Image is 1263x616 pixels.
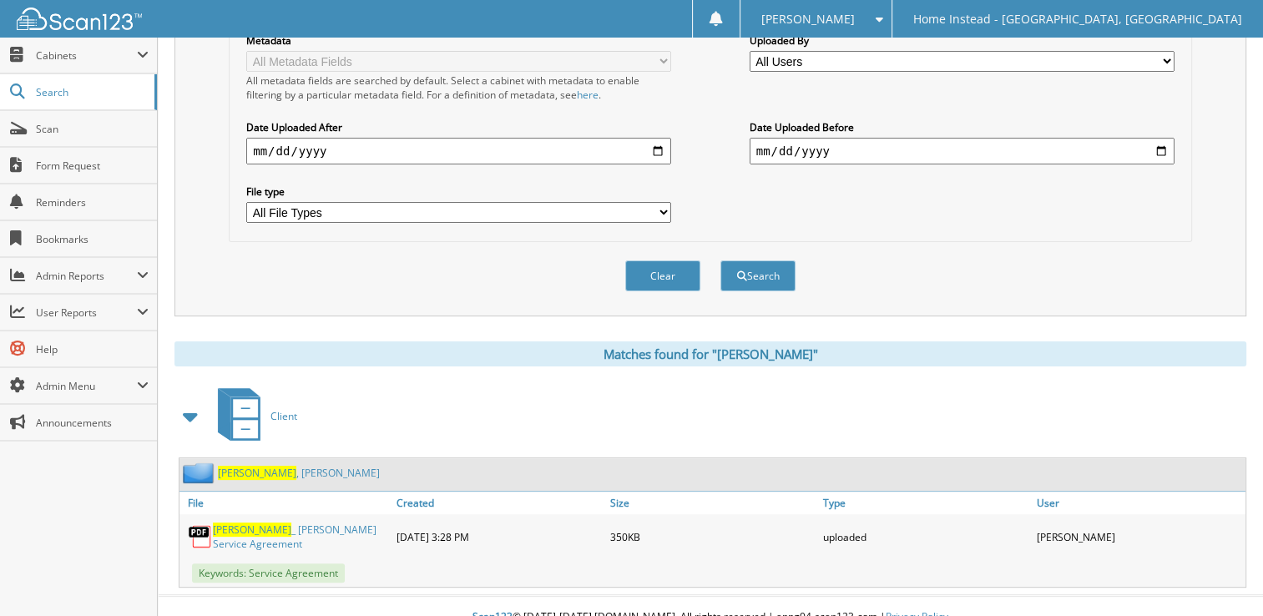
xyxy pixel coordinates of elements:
[192,563,345,583] span: Keywords: Service Agreement
[750,33,1175,48] label: Uploaded By
[246,184,671,199] label: File type
[17,8,142,30] img: scan123-logo-white.svg
[36,379,137,393] span: Admin Menu
[606,492,819,514] a: Size
[819,492,1032,514] a: Type
[36,416,149,430] span: Announcements
[392,518,605,555] div: [DATE] 3:28 PM
[1033,492,1245,514] a: User
[36,122,149,136] span: Scan
[174,341,1246,366] div: Matches found for "[PERSON_NAME]"
[577,88,599,102] a: here
[819,518,1032,555] div: uploaded
[218,466,296,480] span: [PERSON_NAME]
[246,73,671,102] div: All metadata fields are searched by default. Select a cabinet with metadata to enable filtering b...
[246,120,671,134] label: Date Uploaded After
[606,518,819,555] div: 350KB
[213,523,291,537] span: [PERSON_NAME]
[36,85,146,99] span: Search
[625,260,700,291] button: Clear
[246,138,671,164] input: start
[36,232,149,246] span: Bookmarks
[761,14,855,24] span: [PERSON_NAME]
[36,159,149,173] span: Form Request
[1033,518,1245,555] div: [PERSON_NAME]
[36,342,149,356] span: Help
[270,409,297,423] span: Client
[218,466,380,480] a: [PERSON_NAME], [PERSON_NAME]
[36,195,149,210] span: Reminders
[750,120,1175,134] label: Date Uploaded Before
[36,269,137,283] span: Admin Reports
[183,462,218,483] img: folder2.png
[208,383,297,449] a: Client
[913,14,1242,24] span: Home Instead - [GEOGRAPHIC_DATA], [GEOGRAPHIC_DATA]
[750,138,1175,164] input: end
[392,492,605,514] a: Created
[179,492,392,514] a: File
[36,48,137,63] span: Cabinets
[188,524,213,549] img: PDF.png
[1180,536,1263,616] iframe: Chat Widget
[246,33,671,48] label: Metadata
[36,305,137,320] span: User Reports
[720,260,796,291] button: Search
[213,523,388,551] a: [PERSON_NAME]_ [PERSON_NAME] Service Agreement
